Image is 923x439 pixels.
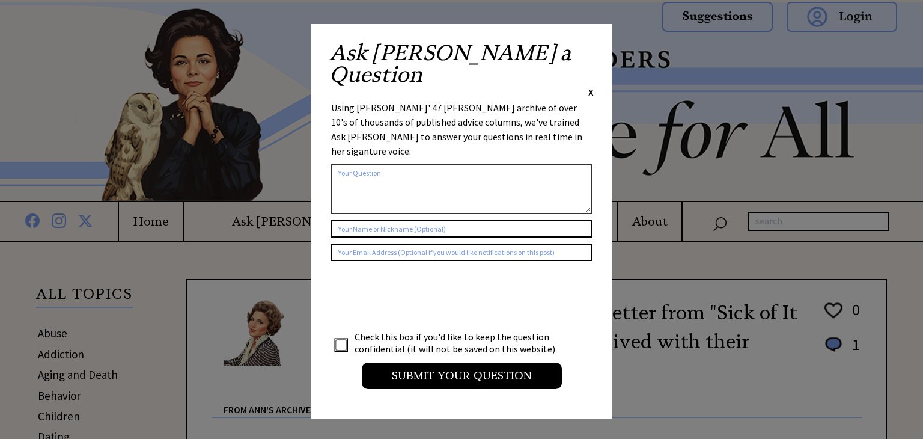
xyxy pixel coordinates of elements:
[329,42,594,85] h2: Ask [PERSON_NAME] a Question
[331,244,592,261] input: Your Email Address (Optional if you would like notifications on this post)
[331,220,592,238] input: Your Name or Nickname (Optional)
[588,86,594,98] span: X
[331,273,514,320] iframe: reCAPTCHA
[331,100,592,158] div: Using [PERSON_NAME]' 47 [PERSON_NAME] archive of over 10's of thousands of published advice colum...
[362,363,562,389] input: Submit your Question
[354,330,567,355] td: Check this box if you'd like to keep the question confidential (it will not be saved on this webs...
